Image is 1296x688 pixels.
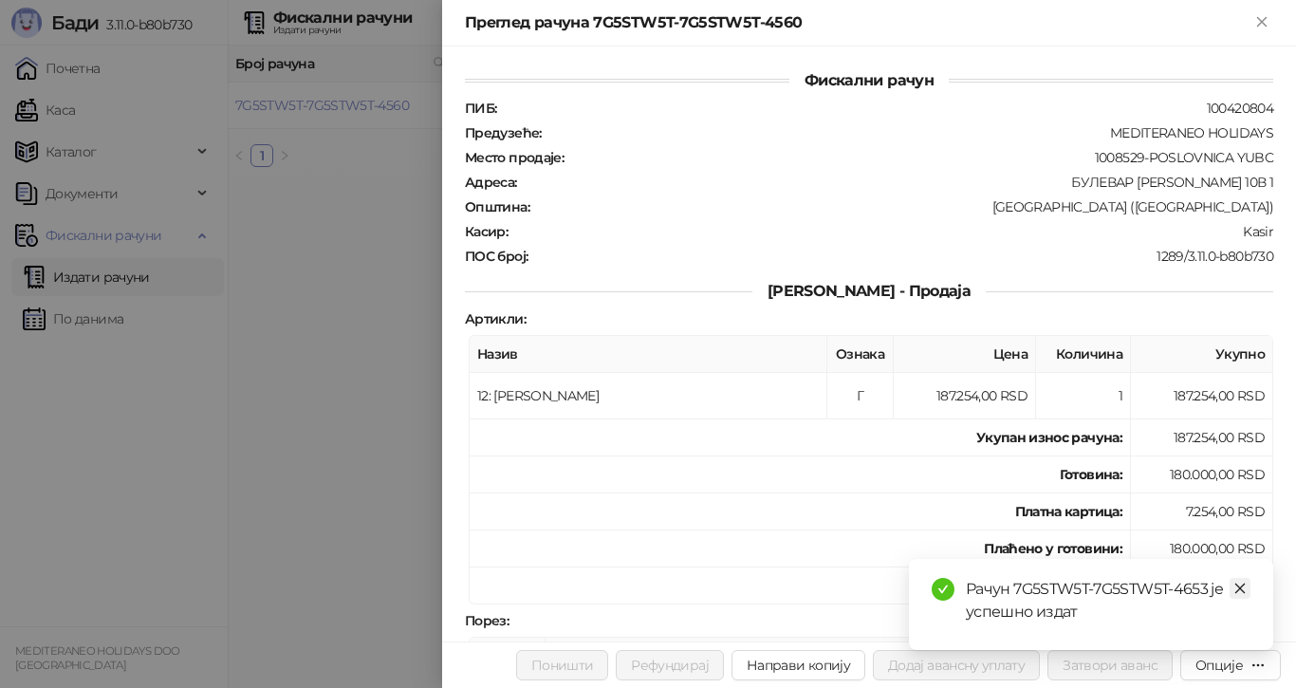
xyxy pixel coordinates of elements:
strong: Плаћено у готовини: [984,540,1122,557]
button: Направи копију [731,650,865,680]
span: [PERSON_NAME] - Продаја [752,282,986,300]
a: Close [1230,578,1250,599]
strong: Артикли : [465,310,526,327]
button: Опције [1180,650,1281,680]
strong: Платна картица : [1015,503,1122,520]
td: 187.254,00 RSD [1131,373,1273,419]
button: Затвори аванс [1047,650,1173,680]
td: 180.000,00 RSD [1131,456,1273,493]
strong: ПОС број : [465,248,528,265]
th: Количина [1036,336,1131,373]
td: 180.000,00 RSD [1131,530,1273,567]
div: 1289/3.11.0-b80b730 [529,248,1275,265]
strong: Укупан износ рачуна : [976,429,1122,446]
strong: Готовина : [1060,466,1122,483]
div: 100420804 [498,100,1275,117]
strong: Предузеће : [465,124,542,141]
div: MEDITERANEO HOLIDAYS [544,124,1275,141]
strong: Адреса : [465,174,517,191]
button: Рефундирај [616,650,724,680]
div: БУЛЕВАР [PERSON_NAME] 10В 1 [519,174,1275,191]
strong: Општина : [465,198,529,215]
button: Close [1250,11,1273,34]
td: Г [827,373,894,419]
th: Ознака [827,336,894,373]
td: 7.254,00 RSD [1131,493,1273,530]
th: Назив [470,336,827,373]
div: Kasir [509,223,1275,240]
div: 1008529-POSLOVNICA YUBC [565,149,1275,166]
div: [GEOGRAPHIC_DATA] ([GEOGRAPHIC_DATA]) [531,198,1275,215]
span: check-circle [932,578,954,601]
td: 187.254,00 RSD [894,373,1036,419]
div: Опције [1195,657,1243,674]
td: 187.254,00 RSD [1131,419,1273,456]
strong: ПИБ : [465,100,496,117]
span: Направи копију [747,657,850,674]
span: Фискални рачун [789,71,949,89]
div: Преглед рачуна 7G5STW5T-7G5STW5T-4560 [465,11,1250,34]
strong: Касир : [465,223,508,240]
strong: Место продаје : [465,149,564,166]
th: Име [546,638,1055,675]
span: close [1233,582,1247,595]
button: Додај авансну уплату [873,650,1040,680]
strong: Порез : [465,612,509,629]
td: 1 [1036,373,1131,419]
th: Цена [894,336,1036,373]
td: 12: [PERSON_NAME] [470,373,827,419]
button: Поништи [516,650,609,680]
th: Ознака [470,638,546,675]
th: Укупно [1131,336,1273,373]
div: Рачун 7G5STW5T-7G5STW5T-4653 је успешно издат [966,578,1250,623]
